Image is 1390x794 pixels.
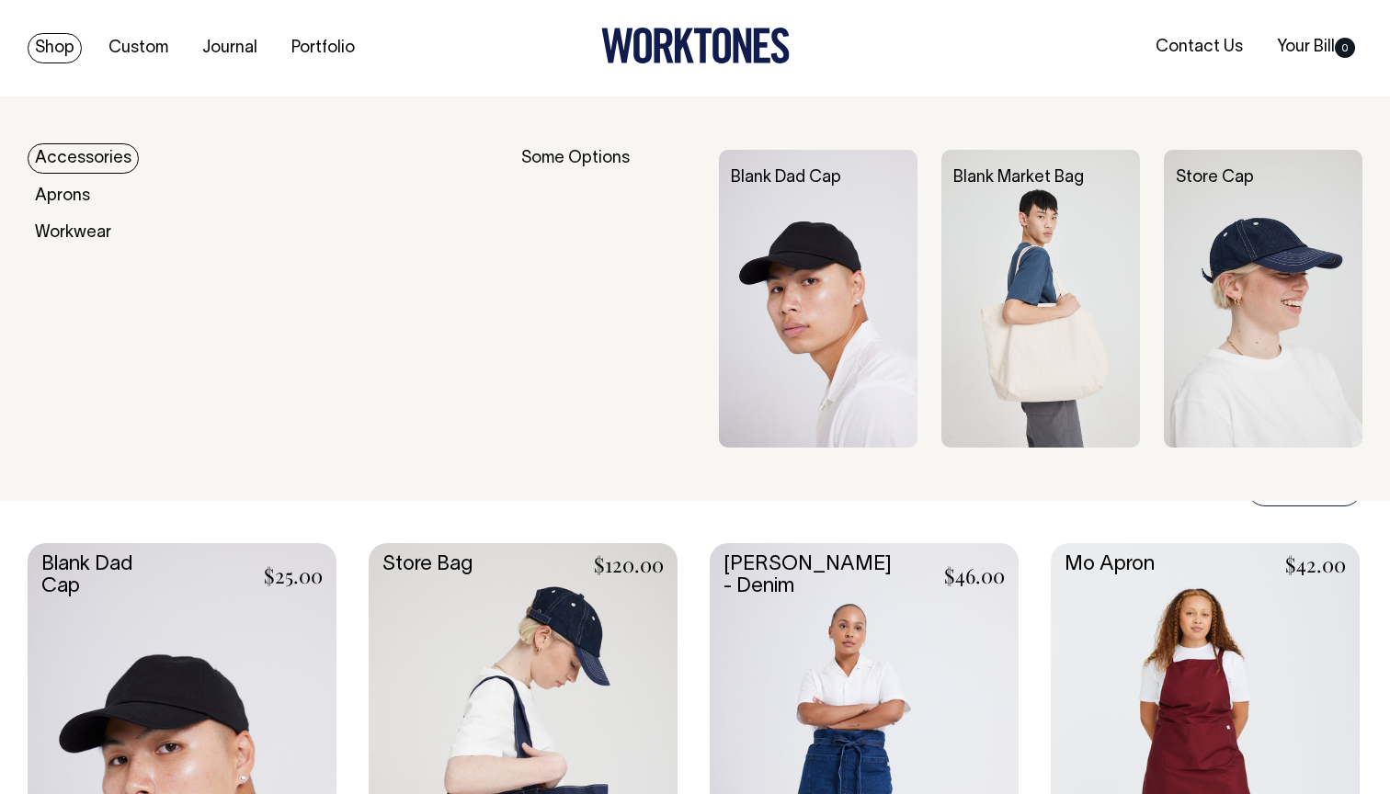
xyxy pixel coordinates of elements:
a: Portfolio [284,33,362,63]
a: Journal [195,33,265,63]
a: Blank Dad Cap [731,170,841,186]
div: Some Options [521,150,695,448]
img: Store Cap [1164,150,1362,448]
a: Accessories [28,143,139,174]
span: 0 [1335,38,1355,58]
img: Blank Market Bag [941,150,1140,448]
a: Shop [28,33,82,63]
a: Contact Us [1148,32,1250,62]
a: Custom [101,33,176,63]
a: Aprons [28,181,97,211]
a: Your Bill0 [1270,32,1362,62]
a: Store Cap [1176,170,1254,186]
a: Blank Market Bag [953,170,1084,186]
a: Workwear [28,218,119,248]
img: Blank Dad Cap [719,150,917,448]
